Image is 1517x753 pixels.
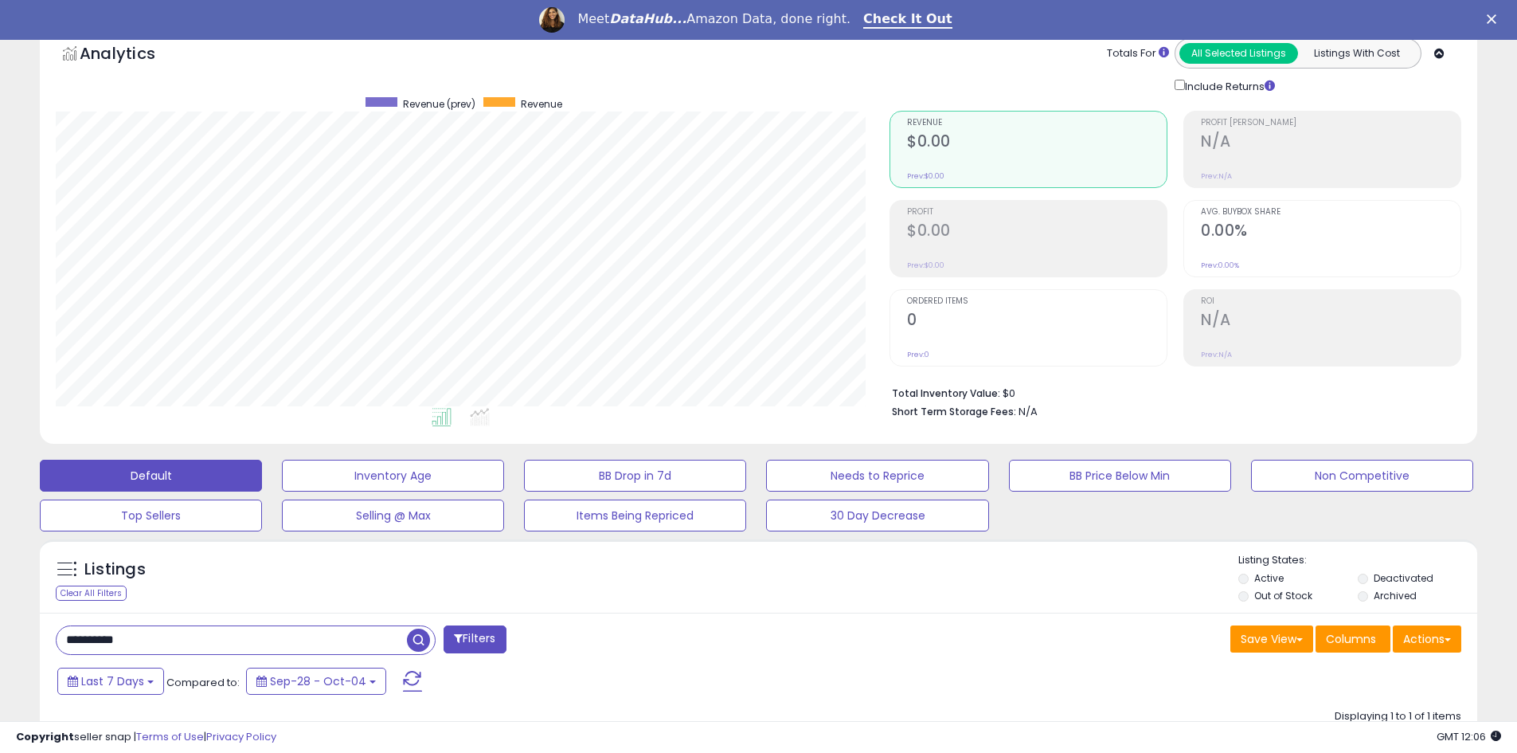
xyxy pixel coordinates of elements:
button: Items Being Repriced [524,500,746,531]
p: Listing States: [1238,553,1477,568]
small: Prev: N/A [1201,171,1232,181]
h5: Analytics [80,42,186,69]
button: Last 7 Days [57,668,164,695]
h2: N/A [1201,132,1460,154]
a: Terms of Use [136,729,204,744]
b: Short Term Storage Fees: [892,405,1016,418]
span: N/A [1019,404,1038,419]
small: Prev: $0.00 [907,171,944,181]
div: Displaying 1 to 1 of 1 items [1335,709,1461,724]
span: Avg. Buybox Share [1201,208,1460,217]
i: DataHub... [609,11,686,26]
small: Prev: $0.00 [907,261,944,270]
h2: N/A [1201,311,1460,332]
div: Meet Amazon Data, done right. [577,11,850,27]
button: BB Drop in 7d [524,460,746,492]
span: Ordered Items [907,297,1167,306]
a: Check It Out [863,11,952,29]
h2: $0.00 [907,132,1167,154]
div: Totals For [1107,46,1169,61]
li: $0 [892,382,1449,402]
label: Out of Stock [1254,589,1312,602]
button: Non Competitive [1251,460,1473,492]
span: Sep-28 - Oct-04 [270,673,366,689]
div: seller snap | | [16,730,276,745]
h2: 0.00% [1201,222,1460,243]
button: Needs to Reprice [766,460,988,492]
small: Prev: 0.00% [1201,261,1239,270]
small: Prev: 0 [907,350,929,359]
span: 2025-10-13 12:06 GMT [1437,729,1501,744]
button: Inventory Age [282,460,504,492]
h2: 0 [907,311,1167,332]
img: Profile image for Georgie [539,7,565,33]
strong: Copyright [16,729,74,744]
label: Deactivated [1374,571,1433,585]
button: Listings With Cost [1297,43,1416,64]
span: Revenue [521,97,562,111]
a: Privacy Policy [206,729,276,744]
button: Columns [1316,626,1390,653]
h5: Listings [84,559,146,581]
span: ROI [1201,297,1460,306]
b: Total Inventory Value: [892,386,1000,400]
div: Clear All Filters [56,586,127,601]
button: Filters [444,626,506,653]
button: Sep-28 - Oct-04 [246,668,386,695]
span: Revenue (prev) [403,97,475,111]
span: Last 7 Days [81,673,144,689]
button: All Selected Listings [1179,43,1298,64]
small: Prev: N/A [1201,350,1232,359]
button: Default [40,460,262,492]
button: Top Sellers [40,500,262,531]
span: Columns [1326,631,1376,647]
button: Actions [1393,626,1461,653]
button: 30 Day Decrease [766,500,988,531]
button: BB Price Below Min [1009,460,1231,492]
h2: $0.00 [907,222,1167,243]
div: Include Returns [1163,76,1294,95]
button: Save View [1230,626,1313,653]
label: Active [1254,571,1284,585]
label: Archived [1374,589,1417,602]
button: Selling @ Max [282,500,504,531]
div: Close [1487,14,1503,24]
span: Revenue [907,119,1167,127]
span: Profit [PERSON_NAME] [1201,119,1460,127]
span: Compared to: [166,675,240,690]
span: Profit [907,208,1167,217]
